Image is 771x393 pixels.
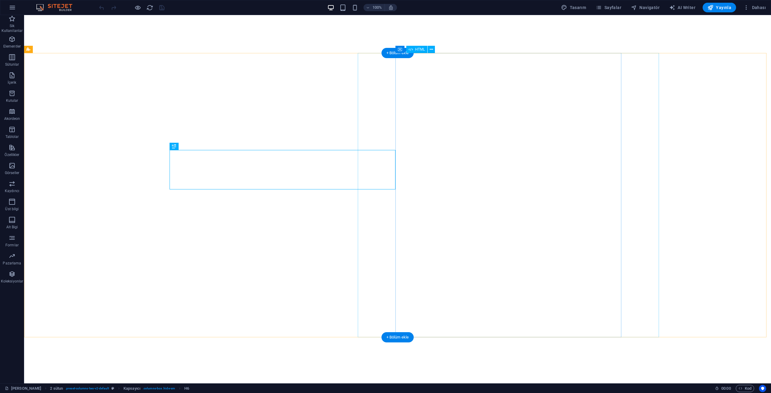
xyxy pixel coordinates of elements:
[5,134,19,139] p: Tablolar
[146,4,153,11] i: Sayfayı yeniden yükleyin
[703,3,736,12] button: Yayınla
[559,3,588,12] button: Tasarım
[5,170,19,175] p: Görseller
[559,3,588,12] div: Tasarım (Ctrl+Alt+Y)
[65,385,109,392] span: . preset-columns-two-v2-default
[631,5,660,11] span: Navigatör
[5,385,41,392] a: Seçimi iptal etmek için tıkla. Sayfaları açmak için çift tıkla
[415,48,425,51] span: HTML
[382,332,414,342] div: + Bölüm ekle
[667,3,698,12] button: AI Writer
[743,5,766,11] span: Dahası
[715,385,731,392] h6: Oturum süresi
[35,4,80,11] img: Editor Logo
[5,189,19,193] p: Kaydırıcı
[143,385,175,392] span: . columns-box .hide-sm
[759,385,766,392] button: Usercentrics
[669,5,695,11] span: AI Writer
[629,3,662,12] button: Navigatör
[3,44,21,49] p: Elementler
[561,5,586,11] span: Tasarım
[364,4,385,11] button: 100%
[111,387,114,390] i: Bu element, özelleştirilebilir bir ön ayar
[741,3,768,12] button: Dahası
[373,4,382,11] h6: 100%
[1,279,23,284] p: Koleksiyonlar
[184,385,189,392] span: Seçmek için tıkla. Düzenlemek için çift tıkla
[382,48,414,58] div: + Bölüm ekle
[123,385,140,392] span: Seçmek için tıkla. Düzenlemek için çift tıkla
[5,152,19,157] p: Özellikler
[4,116,20,121] p: Akordeon
[5,207,19,211] p: Üst bilgi
[6,225,18,229] p: Alt Bigi
[738,385,751,392] span: Kod
[8,80,16,85] p: İçerik
[721,385,731,392] span: 00 00
[5,243,19,248] p: Formlar
[134,4,141,11] button: Ön izleme modundan çıkıp düzenlemeye devam etmek için buraya tıklayın
[388,5,394,10] i: Yeniden boyutlandırmada yakınlaştırma düzeyini seçilen cihaza uyacak şekilde otomatik olarak ayarla.
[596,5,621,11] span: Sayfalar
[707,5,731,11] span: Yayınla
[3,261,21,266] p: Pazarlama
[50,385,189,392] nav: breadcrumb
[5,62,19,67] p: Sütunlar
[6,98,18,103] p: Kutular
[593,3,624,12] button: Sayfalar
[726,386,726,391] span: :
[50,385,63,392] span: Seçmek için tıkla. Düzenlemek için çift tıkla
[146,4,153,11] button: reload
[736,385,754,392] button: Kod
